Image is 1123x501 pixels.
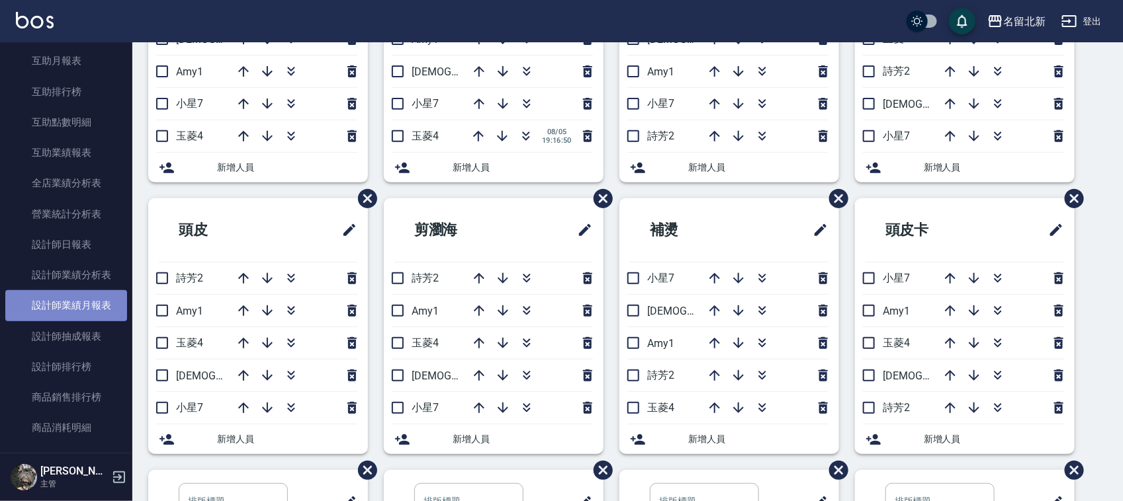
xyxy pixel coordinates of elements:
[5,290,127,321] a: 設計師業績月報表
[883,32,910,45] span: 玉菱4
[688,161,829,174] span: 新增人員
[619,424,839,454] div: 新增人員
[5,77,127,107] a: 互助排行榜
[5,229,127,260] a: 設計師日報表
[630,206,752,254] h2: 補燙
[453,432,593,446] span: 新增人員
[5,260,127,290] a: 設計師業績分析表
[5,321,127,352] a: 設計師抽成報表
[40,465,108,478] h5: [PERSON_NAME]
[11,464,37,490] img: Person
[176,336,203,349] span: 玉菱4
[217,161,357,174] span: 新增人員
[542,136,572,145] span: 19:16:50
[5,382,127,412] a: 商品銷售排行榜
[1040,214,1064,246] span: 修改班表的標題
[5,199,127,229] a: 營業統計分析表
[584,179,615,218] span: 刪除班表
[148,424,368,454] div: 新增人員
[348,451,379,490] span: 刪除班表
[647,369,674,381] span: 詩芳2
[647,337,674,350] span: Amy1
[647,130,674,142] span: 詩芳2
[176,401,203,414] span: 小星7
[866,206,995,254] h2: 頭皮卡
[5,107,127,137] a: 互助點數明細
[412,336,439,349] span: 玉菱4
[176,130,203,142] span: 玉菱4
[1056,9,1107,34] button: 登出
[883,98,998,110] span: [DEMOGRAPHIC_DATA]9
[412,401,439,414] span: 小星7
[412,272,439,284] span: 詩芳2
[5,46,127,76] a: 互助月報表
[883,336,910,349] span: 玉菱4
[647,97,674,110] span: 小星7
[217,432,357,446] span: 新增人員
[855,424,1075,454] div: 新增人員
[412,97,439,110] span: 小星7
[819,179,850,218] span: 刪除班表
[412,65,527,78] span: [DEMOGRAPHIC_DATA]9
[855,153,1075,182] div: 新增人員
[5,352,127,382] a: 設計師排行榜
[949,8,975,34] button: save
[805,214,829,246] span: 修改班表的標題
[883,369,998,382] span: [DEMOGRAPHIC_DATA]9
[1003,13,1046,30] div: 名留北新
[647,65,674,78] span: Amy1
[176,272,203,284] span: 詩芳2
[159,206,281,254] h2: 頭皮
[384,424,604,454] div: 新增人員
[5,137,127,168] a: 互助業績報表
[647,272,674,284] span: 小星7
[647,401,674,414] span: 玉菱4
[982,8,1051,35] button: 名留北新
[584,451,615,490] span: 刪除班表
[5,168,127,198] a: 全店業績分析表
[412,130,439,142] span: 玉菱4
[647,305,762,317] span: [DEMOGRAPHIC_DATA]9
[883,272,910,284] span: 小星7
[883,65,910,77] span: 詩芳2
[1055,451,1086,490] span: 刪除班表
[1055,179,1086,218] span: 刪除班表
[40,478,108,490] p: 主管
[148,153,368,182] div: 新增人員
[384,153,604,182] div: 新增人員
[924,161,1064,174] span: 新增人員
[348,179,379,218] span: 刪除班表
[883,130,910,142] span: 小星7
[176,305,203,317] span: Amy1
[819,451,850,490] span: 刪除班表
[453,161,593,174] span: 新增人員
[883,401,910,414] span: 詩芳2
[334,214,357,246] span: 修改班表的標題
[16,12,54,28] img: Logo
[5,412,127,443] a: 商品消耗明細
[5,443,127,474] a: 服務扣項明細表
[394,206,523,254] h2: 剪瀏海
[176,65,203,78] span: Amy1
[542,128,572,136] span: 08/05
[569,214,593,246] span: 修改班表的標題
[176,369,291,382] span: [DEMOGRAPHIC_DATA]9
[176,97,203,110] span: 小星7
[619,153,839,182] div: 新增人員
[688,432,829,446] span: 新增人員
[883,305,910,317] span: Amy1
[412,305,439,317] span: Amy1
[412,369,527,382] span: [DEMOGRAPHIC_DATA]9
[924,432,1064,446] span: 新增人員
